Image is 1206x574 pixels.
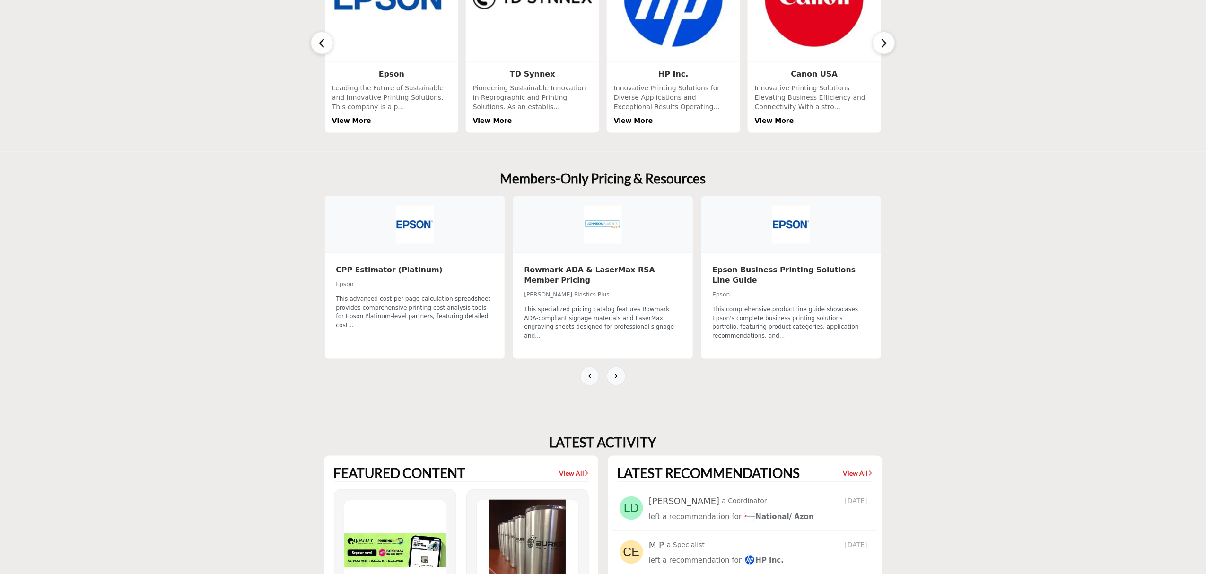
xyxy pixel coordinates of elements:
[667,540,705,550] p: a Specialist
[500,171,706,187] h2: Members-Only Pricing & Resources
[618,466,800,482] h2: LATEST RECOMMENDATIONS
[336,265,493,279] a: CPP Estimator (Platinum)
[524,265,682,286] h3: Rowmark ADA & LaserMax RSA Member Pricing
[332,117,371,124] a: View More
[713,291,730,298] span: Epson
[379,70,404,78] a: Epson
[336,295,493,330] div: This advanced cost-per-page calculation spreadsheet provides comprehensive printing cost analysis...
[524,305,682,340] div: This specialized pricing catalog features Rowmark ADA-compliant signage materials and LaserMax en...
[772,206,810,244] img: Epson
[845,496,870,506] span: [DATE]
[649,513,742,522] span: left a recommendation for
[473,84,592,125] div: Pioneering Sustainable Innovation in Reprographic and Printing Solutions. As an establis...
[713,265,870,289] a: Epson Business Printing Solutions Line Guide
[744,511,756,522] img: image
[649,540,664,551] h5: M P
[524,265,682,289] a: Rowmark ADA & LaserMax RSA Member Pricing
[755,117,794,124] a: View More
[658,70,689,78] a: HP Inc.
[584,206,622,244] img: Johnson Plastics Plus
[713,305,870,340] div: This comprehensive product line guide showcases Epson's complete business printing solutions port...
[791,70,838,78] a: Canon USA
[620,540,643,564] img: avtar-image
[396,206,434,244] img: Epson
[755,84,874,125] div: Innovative Printing Solutions Elevating Business Efficiency and Connectivity With a stro...
[620,496,643,520] img: avtar-image
[843,469,873,478] a: View All
[334,466,466,482] h2: FEATURED CONTENT
[614,84,733,125] div: Innovative Printing Solutions for Diverse Applications and Exceptional Results Operating...
[722,496,767,506] p: a Coordinator
[614,117,653,124] a: View More
[649,496,720,507] h5: [PERSON_NAME]
[559,469,589,478] a: View All
[713,265,870,286] h3: Epson Business Printing Solutions Line Guide
[510,70,555,78] a: TD Synnex
[649,557,742,565] span: left a recommendation for
[744,554,756,566] img: image
[744,557,784,565] span: HP Inc.
[332,84,451,125] div: Leading the Future of Sustainable and Innovative Printing Solutions. This company is a p...
[473,117,512,124] a: View More
[744,555,784,567] a: imageHP Inc.
[336,265,493,275] h3: CPP Estimator (Platinum)
[524,291,610,298] span: [PERSON_NAME] Plastics Plus
[550,435,657,451] h2: LATEST ACTIVITY
[336,281,354,287] span: Epson
[744,512,814,523] a: imageNational/ Azon
[845,540,870,550] span: [DATE]
[744,513,814,522] span: National/ Azon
